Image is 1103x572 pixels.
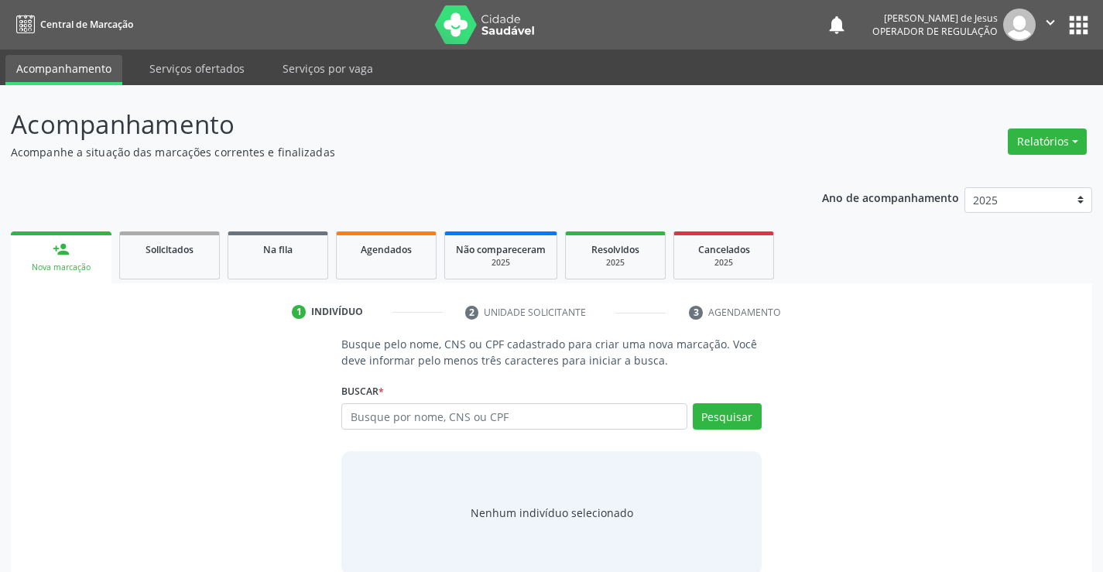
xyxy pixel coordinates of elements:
[292,305,306,319] div: 1
[22,262,101,273] div: Nova marcação
[341,403,687,430] input: Busque por nome, CNS ou CPF
[872,25,998,38] span: Operador de regulação
[11,12,133,37] a: Central de Marcação
[341,336,761,368] p: Busque pelo nome, CNS ou CPF cadastrado para criar uma nova marcação. Você deve informar pelo men...
[471,505,633,521] div: Nenhum indivíduo selecionado
[272,55,384,82] a: Serviços por vaga
[822,187,959,207] p: Ano de acompanhamento
[577,257,654,269] div: 2025
[1065,12,1092,39] button: apps
[263,243,293,256] span: Na fila
[11,105,768,144] p: Acompanhamento
[456,257,546,269] div: 2025
[146,243,194,256] span: Solicitados
[1008,128,1087,155] button: Relatórios
[1042,14,1059,31] i: 
[5,55,122,85] a: Acompanhamento
[361,243,412,256] span: Agendados
[1036,9,1065,41] button: 
[11,144,768,160] p: Acompanhe a situação das marcações correntes e finalizadas
[826,14,848,36] button: notifications
[685,257,762,269] div: 2025
[53,241,70,258] div: person_add
[872,12,998,25] div: [PERSON_NAME] de Jesus
[40,18,133,31] span: Central de Marcação
[591,243,639,256] span: Resolvidos
[341,379,384,403] label: Buscar
[693,403,762,430] button: Pesquisar
[698,243,750,256] span: Cancelados
[311,305,363,319] div: Indivíduo
[139,55,255,82] a: Serviços ofertados
[456,243,546,256] span: Não compareceram
[1003,9,1036,41] img: img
